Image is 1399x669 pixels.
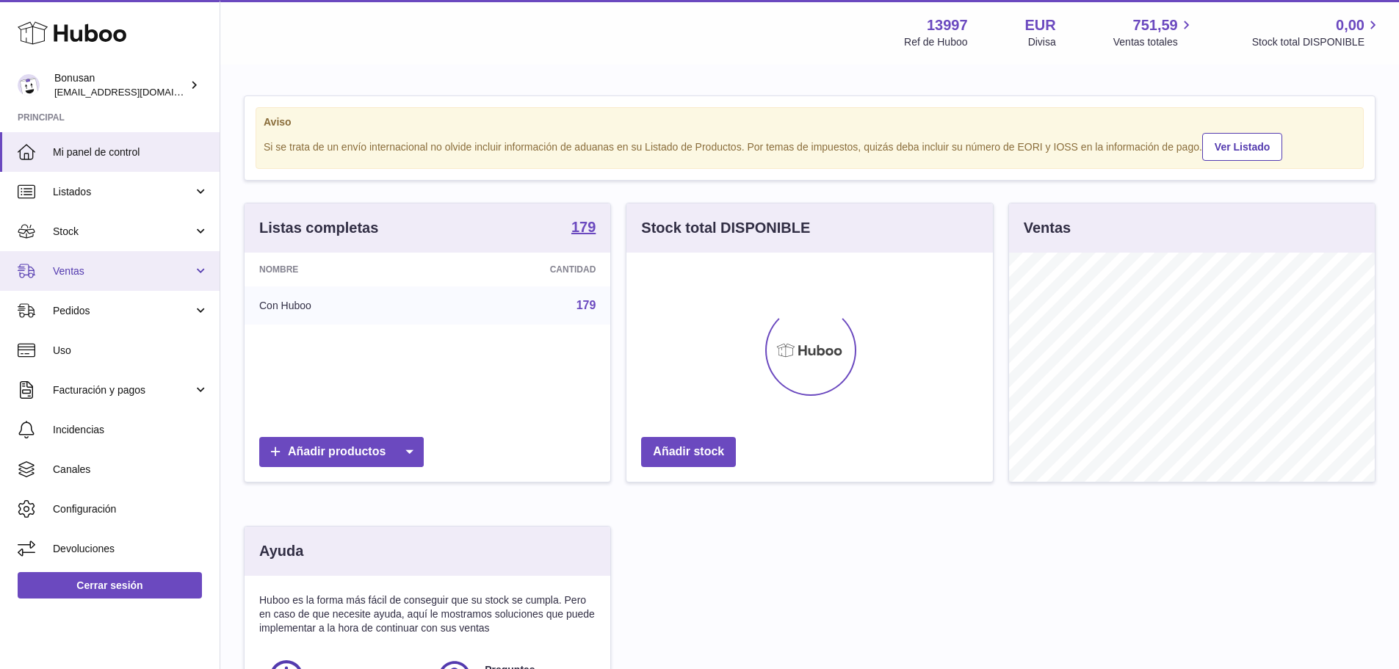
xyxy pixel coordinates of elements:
h3: Ventas [1024,218,1071,238]
span: Stock [53,225,193,239]
span: Uso [53,344,209,358]
span: Ventas totales [1113,35,1195,49]
div: Ref de Huboo [904,35,967,49]
strong: 179 [571,220,596,234]
span: 0,00 [1336,15,1364,35]
h3: Listas completas [259,218,378,238]
span: Incidencias [53,423,209,437]
span: Ventas [53,264,193,278]
a: Añadir stock [641,437,736,467]
a: 0,00 Stock total DISPONIBLE [1252,15,1381,49]
td: Con Huboo [245,286,435,325]
div: Divisa [1028,35,1056,49]
strong: 13997 [927,15,968,35]
a: Cerrar sesión [18,572,202,599]
span: Devoluciones [53,542,209,556]
th: Cantidad [435,253,611,286]
span: 751,59 [1133,15,1178,35]
div: Bonusan [54,71,187,99]
span: Mi panel de control [53,145,209,159]
th: Nombre [245,253,435,286]
a: Añadir productos [259,437,424,467]
a: 179 [571,220,596,237]
h3: Stock total DISPONIBLE [641,218,810,238]
p: Huboo es la forma más fácil de conseguir que su stock se cumpla. Pero en caso de que necesite ayu... [259,593,596,635]
span: Listados [53,185,193,199]
h3: Ayuda [259,541,303,561]
span: [EMAIL_ADDRESS][DOMAIN_NAME] [54,86,216,98]
a: 179 [576,299,596,311]
span: Stock total DISPONIBLE [1252,35,1381,49]
strong: EUR [1025,15,1056,35]
a: Ver Listado [1202,133,1282,161]
span: Pedidos [53,304,193,318]
strong: Aviso [264,115,1356,129]
img: internalAdmin-13997@internal.huboo.com [18,74,40,96]
span: Facturación y pagos [53,383,193,397]
a: 751,59 Ventas totales [1113,15,1195,49]
span: Configuración [53,502,209,516]
span: Canales [53,463,209,477]
div: Si se trata de un envío internacional no olvide incluir información de aduanas en su Listado de P... [264,131,1356,161]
